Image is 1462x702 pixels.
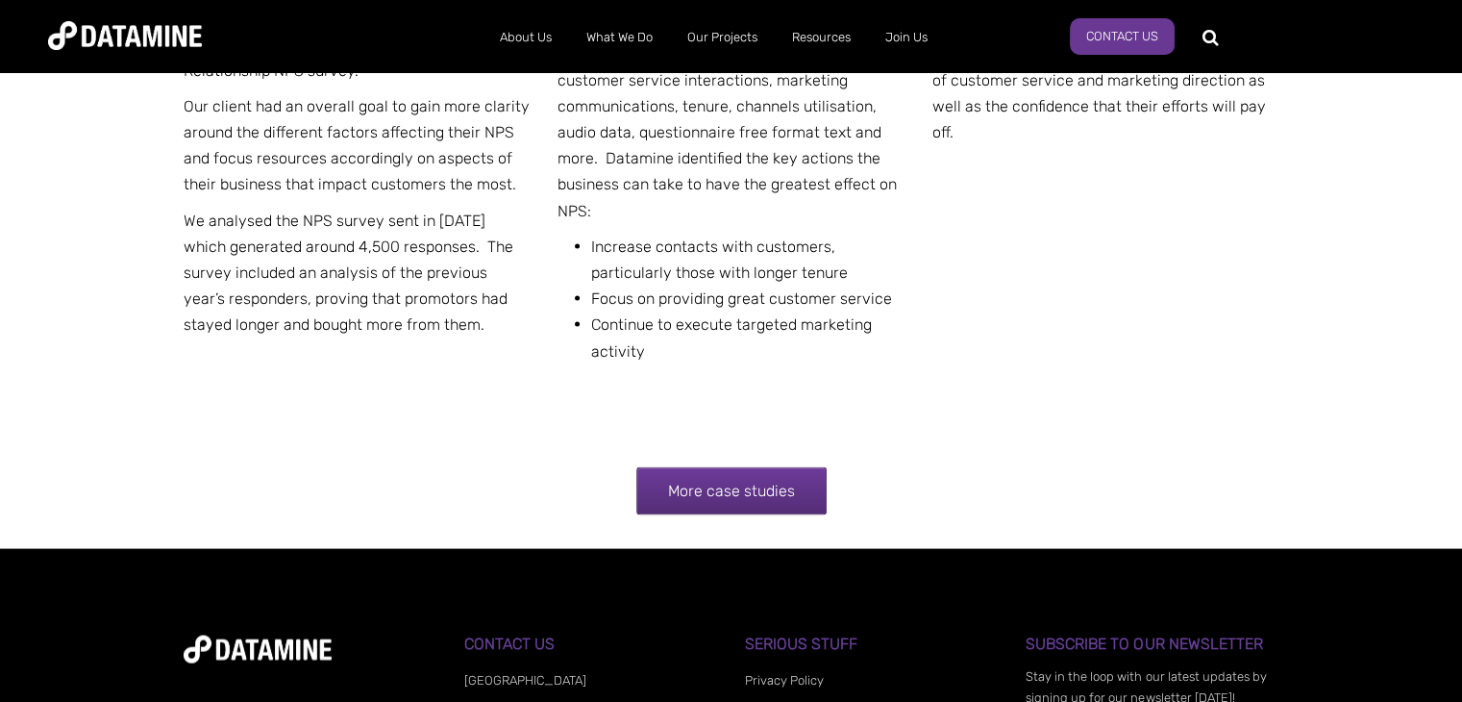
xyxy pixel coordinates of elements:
p: Our client had an overall goal to gain more clarity around the different factors affecting their ... [184,93,531,198]
li: Increase contacts with customers, particularly those with longer tenure [591,234,904,286]
p: Datamine analysed the client’s data, which covered product holdings, digital interactions, custom... [558,14,904,224]
a: Privacy Policy [745,673,824,688]
h3: Subscribe to our Newsletter [1026,636,1278,653]
img: datamine-logo-white [184,636,332,664]
a: About Us [483,13,569,63]
img: Datamine [48,21,202,50]
h3: Serious Stuff [745,636,998,653]
a: More case studies [636,467,827,515]
a: Join Us [868,13,945,63]
li: Continue to execute targeted marketing activity [591,312,904,364]
li: Focus on providing great customer service [591,286,904,312]
p: We analysed the NPS survey sent in [DATE] which generated around 4,500 responses. The survey incl... [184,208,531,338]
a: [GEOGRAPHIC_DATA] [464,673,586,688]
a: Resources [775,13,868,63]
h3: Contact Us [464,636,717,653]
a: What We Do [569,13,670,63]
a: Our Projects [670,13,775,63]
a: Contact Us [1070,18,1175,55]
